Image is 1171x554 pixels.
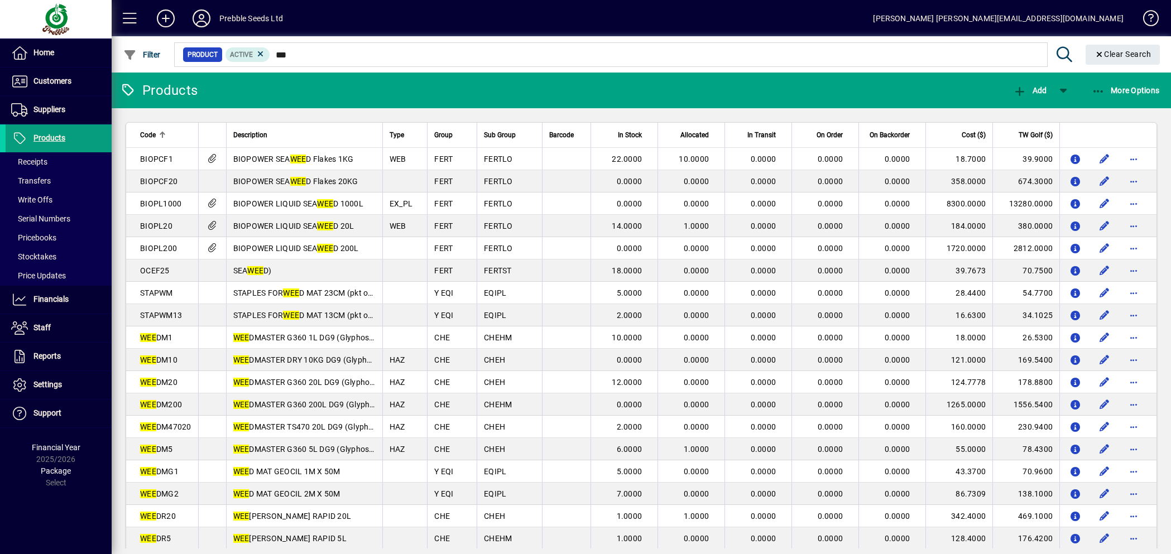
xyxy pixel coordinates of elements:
[1125,284,1143,302] button: More options
[390,355,405,364] span: HAZ
[484,467,506,476] span: EQIPL
[140,221,172,230] span: BIOPL20
[1096,150,1114,168] button: Edit
[992,148,1059,170] td: 39.9000
[33,380,62,389] span: Settings
[390,129,404,141] span: Type
[684,266,709,275] span: 0.0000
[11,233,56,242] span: Pricebooks
[290,177,306,186] em: WEE
[1125,485,1143,503] button: More options
[317,221,333,230] em: WEE
[751,445,776,454] span: 0.0000
[140,400,182,409] span: DM200
[1096,284,1114,302] button: Edit
[434,355,450,364] span: CHE
[484,333,512,342] span: CHEHM
[617,199,642,208] span: 0.0000
[747,129,776,141] span: In Transit
[233,288,390,297] span: STAPLES FOR D MAT 23CM (pkt of 200)
[751,266,776,275] span: 0.0000
[885,422,910,431] span: 0.0000
[140,445,173,454] span: DM5
[33,323,51,332] span: Staff
[434,129,470,141] div: Group
[1096,507,1114,525] button: Edit
[434,378,450,387] span: CHE
[1125,529,1143,547] button: More options
[1125,373,1143,391] button: More options
[33,295,69,304] span: Financials
[925,192,992,215] td: 8300.0000
[992,215,1059,237] td: 380.0000
[818,199,843,208] span: 0.0000
[1096,195,1114,213] button: Edit
[684,244,709,253] span: 0.0000
[6,343,112,370] a: Reports
[6,209,112,228] a: Serial Numbers
[6,266,112,285] a: Price Updates
[11,252,56,261] span: Stocktakes
[233,400,393,409] span: DMASTER G360 200L DG9 (Glyphosate)
[818,378,843,387] span: 0.0000
[233,155,354,163] span: BIOPOWER SEA D Flakes 1KG
[390,199,412,208] span: EX_PL
[870,129,910,141] span: On Backorder
[219,9,283,27] div: Prebble Seeds Ltd
[885,378,910,387] span: 0.0000
[1095,50,1151,59] span: Clear Search
[184,8,219,28] button: Profile
[1096,440,1114,458] button: Edit
[484,288,506,297] span: EQIPL
[6,39,112,67] a: Home
[818,311,843,320] span: 0.0000
[818,400,843,409] span: 0.0000
[390,400,405,409] span: HAZ
[1010,80,1049,100] button: Add
[866,129,920,141] div: On Backorder
[484,422,505,431] span: CHEH
[233,311,388,320] span: STAPLES FOR D MAT 13CM (pkt of200)
[612,266,642,275] span: 18.0000
[434,333,450,342] span: CHE
[684,177,709,186] span: 0.0000
[751,378,776,387] span: 0.0000
[885,288,910,297] span: 0.0000
[484,445,505,454] span: CHEH
[612,155,642,163] span: 22.0000
[484,266,512,275] span: FERTST
[233,445,249,454] em: WEE
[41,466,71,475] span: Package
[140,422,156,431] em: WEE
[123,50,161,59] span: Filter
[434,155,453,163] span: FERT
[484,244,513,253] span: FERTLO
[233,467,249,476] em: WEE
[549,129,584,141] div: Barcode
[484,378,505,387] span: CHEH
[233,266,272,275] span: SEA D)
[925,282,992,304] td: 28.4400
[925,393,992,416] td: 1265.0000
[33,351,61,360] span: Reports
[6,68,112,95] a: Customers
[434,311,453,320] span: Y EQI
[140,355,177,364] span: DM10
[317,244,333,253] em: WEE
[11,214,70,223] span: Serial Numbers
[33,48,54,57] span: Home
[6,286,112,314] a: Financials
[434,467,453,476] span: Y EQI
[233,333,249,342] em: WEE
[684,333,709,342] span: 0.0000
[885,311,910,320] span: 0.0000
[11,271,66,280] span: Price Updates
[140,422,191,431] span: DM47020
[617,177,642,186] span: 0.0000
[751,199,776,208] span: 0.0000
[33,408,61,417] span: Support
[925,215,992,237] td: 184.0000
[434,244,453,253] span: FERT
[684,288,709,297] span: 0.0000
[885,177,910,186] span: 0.0000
